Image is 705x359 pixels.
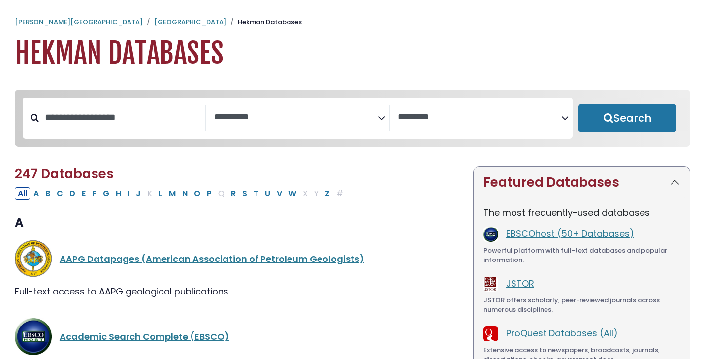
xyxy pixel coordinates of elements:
[60,330,229,343] a: Academic Search Complete (EBSCO)
[274,187,285,200] button: Filter Results V
[42,187,53,200] button: Filter Results B
[251,187,261,200] button: Filter Results T
[506,277,534,290] a: JSTOR
[156,187,165,200] button: Filter Results L
[166,187,179,200] button: Filter Results M
[228,187,239,200] button: Filter Results R
[15,285,461,298] div: Full-text access to AAPG geological publications.
[483,206,680,219] p: The most frequently-used databases
[474,167,690,198] button: Featured Databases
[15,17,143,27] a: [PERSON_NAME][GEOGRAPHIC_DATA]
[79,187,89,200] button: Filter Results E
[483,246,680,265] div: Powerful platform with full-text databases and popular information.
[322,187,333,200] button: Filter Results Z
[214,112,378,123] textarea: Search
[15,37,690,70] h1: Hekman Databases
[15,187,30,200] button: All
[66,187,78,200] button: Filter Results D
[483,295,680,315] div: JSTOR offers scholarly, peer-reviewed journals across numerous disciplines.
[15,216,461,230] h3: A
[506,228,634,240] a: EBSCOhost (50+ Databases)
[133,187,144,200] button: Filter Results J
[262,187,273,200] button: Filter Results U
[15,90,690,147] nav: Search filters
[154,17,226,27] a: [GEOGRAPHIC_DATA]
[226,17,302,27] li: Hekman Databases
[125,187,132,200] button: Filter Results I
[578,104,676,132] button: Submit for Search Results
[179,187,191,200] button: Filter Results N
[204,187,215,200] button: Filter Results P
[506,327,618,339] a: ProQuest Databases (All)
[89,187,99,200] button: Filter Results F
[286,187,299,200] button: Filter Results W
[15,165,114,183] span: 247 Databases
[15,17,690,27] nav: breadcrumb
[113,187,124,200] button: Filter Results H
[39,109,205,126] input: Search database by title or keyword
[239,187,250,200] button: Filter Results S
[100,187,112,200] button: Filter Results G
[191,187,203,200] button: Filter Results O
[60,253,364,265] a: AAPG Datapages (American Association of Petroleum Geologists)
[31,187,42,200] button: Filter Results A
[54,187,66,200] button: Filter Results C
[15,187,347,199] div: Alpha-list to filter by first letter of database name
[398,112,561,123] textarea: Search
